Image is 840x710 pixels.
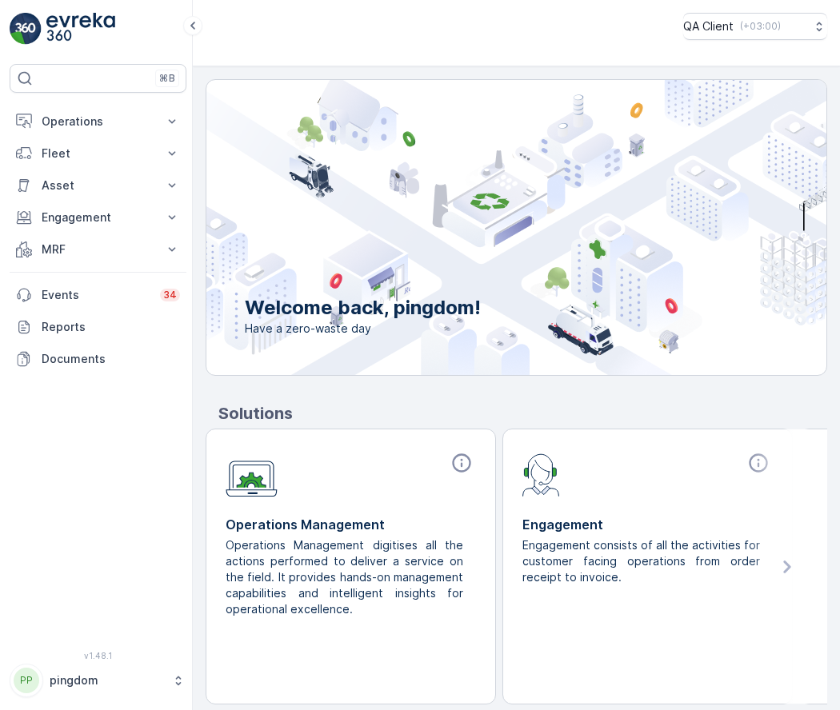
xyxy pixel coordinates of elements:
[522,452,560,497] img: module-icon
[226,537,463,617] p: Operations Management digitises all the actions performed to deliver a service on the field. It p...
[683,13,827,40] button: QA Client(+03:00)
[42,114,154,130] p: Operations
[226,515,476,534] p: Operations Management
[42,241,154,257] p: MRF
[683,18,734,34] p: QA Client
[218,401,827,425] p: Solutions
[10,106,186,138] button: Operations
[42,146,154,162] p: Fleet
[42,351,180,367] p: Documents
[245,321,481,337] span: Have a zero-waste day
[14,668,39,693] div: PP
[159,72,175,85] p: ⌘B
[522,537,760,585] p: Engagement consists of all the activities for customer facing operations from order receipt to in...
[10,343,186,375] a: Documents
[245,295,481,321] p: Welcome back, pingdom!
[10,664,186,697] button: PPpingdom
[10,233,186,265] button: MRF
[46,13,115,45] img: logo_light-DOdMpM7g.png
[10,279,186,311] a: Events34
[42,177,154,193] p: Asset
[50,672,164,688] p: pingdom
[163,289,177,301] p: 34
[10,201,186,233] button: Engagement
[226,452,278,497] img: module-icon
[740,20,781,33] p: ( +03:00 )
[10,138,186,170] button: Fleet
[42,287,150,303] p: Events
[10,651,186,660] span: v 1.48.1
[522,515,773,534] p: Engagement
[42,319,180,335] p: Reports
[10,170,186,201] button: Asset
[134,80,826,375] img: city illustration
[10,13,42,45] img: logo
[42,209,154,225] p: Engagement
[10,311,186,343] a: Reports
